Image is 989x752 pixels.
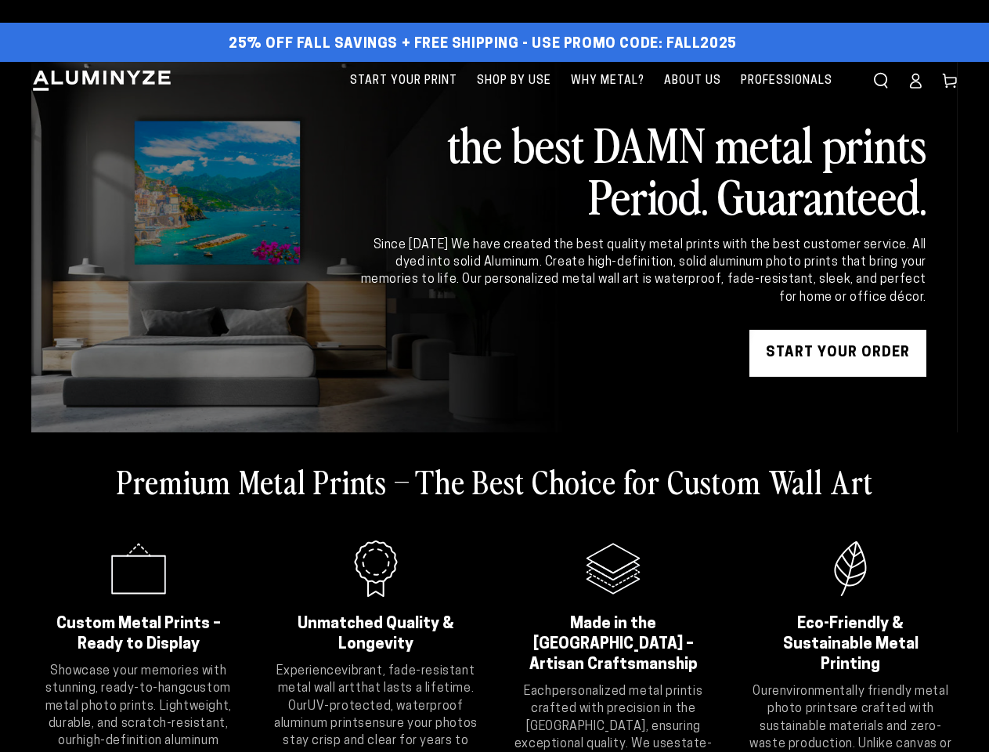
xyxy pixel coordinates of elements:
h2: Made in the [GEOGRAPHIC_DATA] – Artisan Craftsmanship [526,614,701,675]
a: About Us [656,62,729,100]
strong: environmentally friendly metal photo prints [767,685,948,715]
a: Professionals [733,62,840,100]
strong: personalized metal print [552,685,693,698]
a: START YOUR Order [749,330,926,377]
strong: vibrant, fade-resistant metal wall art [278,665,475,695]
span: Shop By Use [477,71,551,91]
img: Aluminyze [31,69,172,92]
summary: Search our site [864,63,898,98]
span: Why Metal? [571,71,644,91]
span: Start Your Print [350,71,457,91]
a: Shop By Use [469,62,559,100]
a: Why Metal? [563,62,652,100]
strong: custom metal photo prints [45,682,231,712]
h2: the best DAMN metal prints Period. Guaranteed. [358,117,926,221]
span: 25% off FALL Savings + Free Shipping - Use Promo Code: FALL2025 [229,36,737,53]
div: Since [DATE] We have created the best quality metal prints with the best customer service. All dy... [358,237,926,307]
span: Professionals [741,71,832,91]
a: Start Your Print [342,62,465,100]
strong: UV-protected, waterproof aluminum prints [274,700,464,730]
span: About Us [664,71,721,91]
h2: Premium Metal Prints – The Best Choice for Custom Wall Art [117,461,873,501]
h2: Unmatched Quality & Longevity [288,614,463,655]
h2: Eco-Friendly & Sustainable Metal Printing [763,614,938,675]
h2: Custom Metal Prints – Ready to Display [51,614,226,655]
